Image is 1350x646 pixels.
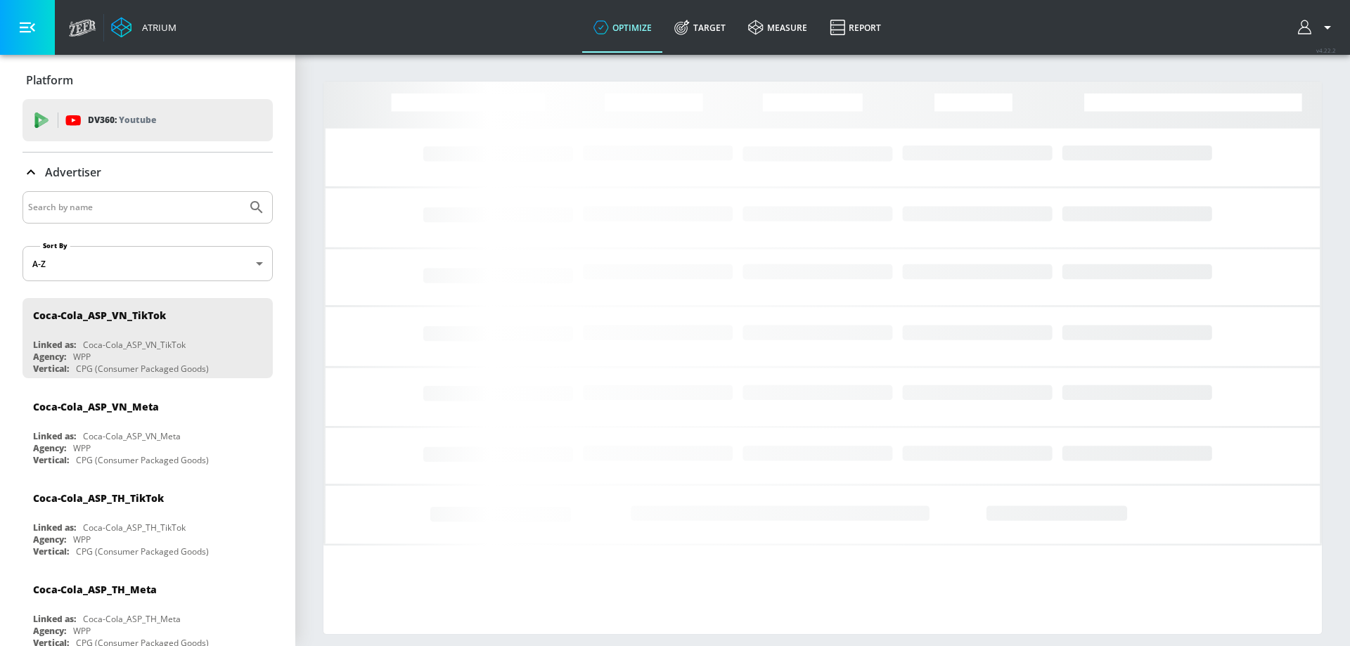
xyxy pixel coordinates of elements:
div: Coca-Cola_ASP_VN_TikTok [33,309,166,322]
div: Linked as: [33,613,76,625]
div: Vertical: [33,363,69,375]
div: Coca-Cola_ASP_VN_Meta [33,400,159,413]
div: Coca-Cola_ASP_TH_Meta [33,583,157,596]
div: Coca-Cola_ASP_VN_MetaLinked as:Coca-Cola_ASP_VN_MetaAgency:WPPVertical:CPG (Consumer Packaged Goods) [22,389,273,470]
a: Target [663,2,737,53]
div: WPP [73,442,91,454]
a: Atrium [111,17,176,38]
div: Advertiser [22,153,273,192]
div: WPP [73,351,91,363]
p: Platform [26,72,73,88]
label: Sort By [40,241,70,250]
div: WPP [73,625,91,637]
a: optimize [582,2,663,53]
div: Coca-Cola_ASP_VN_TikTok [83,339,186,351]
div: Linked as: [33,339,76,351]
div: Vertical: [33,454,69,466]
div: Coca-Cola_ASP_VN_Meta [83,430,181,442]
div: Vertical: [33,545,69,557]
div: Atrium [136,21,176,34]
div: CPG (Consumer Packaged Goods) [76,545,209,557]
span: v 4.22.2 [1316,46,1336,54]
p: DV360: [88,112,156,128]
div: Linked as: [33,522,76,534]
p: Advertiser [45,164,101,180]
div: Agency: [33,534,66,545]
div: CPG (Consumer Packaged Goods) [76,363,209,375]
div: DV360: Youtube [22,99,273,141]
div: Coca-Cola_ASP_TH_Meta [83,613,181,625]
div: Coca-Cola_ASP_VN_TikTokLinked as:Coca-Cola_ASP_VN_TikTokAgency:WPPVertical:CPG (Consumer Packaged... [22,298,273,378]
div: Coca-Cola_ASP_TH_TikTokLinked as:Coca-Cola_ASP_TH_TikTokAgency:WPPVertical:CPG (Consumer Packaged... [22,481,273,561]
div: Coca-Cola_ASP_TH_TikTok [33,491,164,505]
div: Agency: [33,351,66,363]
input: Search by name [28,198,241,217]
div: Agency: [33,625,66,637]
a: measure [737,2,818,53]
div: CPG (Consumer Packaged Goods) [76,454,209,466]
a: Report [818,2,892,53]
div: Agency: [33,442,66,454]
p: Youtube [119,112,156,127]
div: Coca-Cola_ASP_TH_TikTok [83,522,186,534]
div: Linked as: [33,430,76,442]
div: A-Z [22,246,273,281]
div: WPP [73,534,91,545]
div: Platform [22,60,273,100]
